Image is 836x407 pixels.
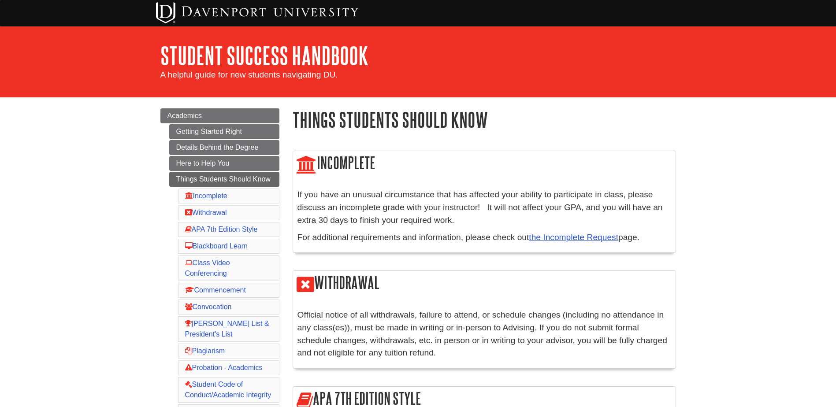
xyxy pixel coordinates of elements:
a: Plagiarism [185,347,225,355]
span: Academics [167,112,202,119]
p: Official notice of all withdrawals, failure to attend, or schedule changes (including no attendan... [297,309,671,359]
img: Davenport University [156,2,358,23]
a: Student Success Handbook [160,42,368,69]
p: If you have an unusual circumstance that has affected your ability to participate in class, pleas... [297,189,671,226]
a: Things Students Should Know [169,172,279,187]
a: Class Video Conferencing [185,259,230,277]
a: Academics [160,108,279,123]
a: Probation - Academics [185,364,263,371]
a: Commencement [185,286,246,294]
h1: Things Students Should Know [293,108,676,131]
h2: Withdrawal [293,271,676,296]
a: [PERSON_NAME] List & President's List [185,320,269,338]
span: A helpful guide for new students navigating DU. [160,70,338,79]
a: Blackboard Learn [185,242,248,250]
a: Details Behind the Degree [169,140,279,155]
p: For additional requirements and information, please check out page. [297,231,671,244]
a: Getting Started Right [169,124,279,139]
a: APA 7th Edition Style [185,226,258,233]
a: Incomplete [185,192,227,200]
a: Convocation [185,303,232,311]
a: Student Code of Conduct/Academic Integrity [185,381,271,399]
a: Here to Help You [169,156,279,171]
h2: Incomplete [293,151,676,176]
a: Withdrawal [185,209,227,216]
a: the Incomplete Request [529,233,618,242]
